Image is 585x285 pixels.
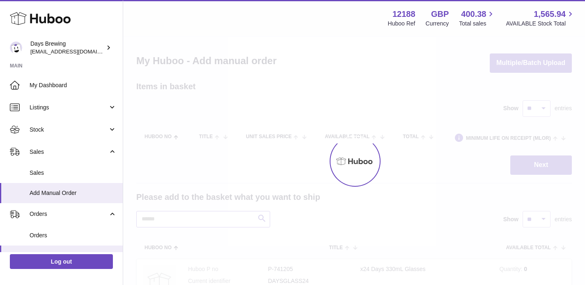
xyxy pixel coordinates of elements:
div: Currency [426,20,449,28]
span: 400.38 [461,9,486,20]
a: Log out [10,254,113,269]
span: 1,565.94 [534,9,566,20]
img: helena@daysbrewing.com [10,42,22,54]
span: My Dashboard [30,81,117,89]
strong: GBP [431,9,449,20]
span: AVAILABLE Stock Total [506,20,575,28]
span: Orders [30,232,117,239]
span: Total sales [459,20,496,28]
div: Days Brewing [30,40,104,56]
strong: 12188 [392,9,415,20]
span: [EMAIL_ADDRESS][DOMAIN_NAME] [30,48,121,55]
span: Listings [30,104,108,111]
span: Stock [30,126,108,134]
a: 400.38 Total sales [459,9,496,28]
span: Add Manual Order [30,189,117,197]
span: Add Manual Order [30,252,117,260]
span: Orders [30,210,108,218]
span: Sales [30,148,108,156]
span: Sales [30,169,117,177]
a: 1,565.94 AVAILABLE Stock Total [506,9,575,28]
div: Huboo Ref [388,20,415,28]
